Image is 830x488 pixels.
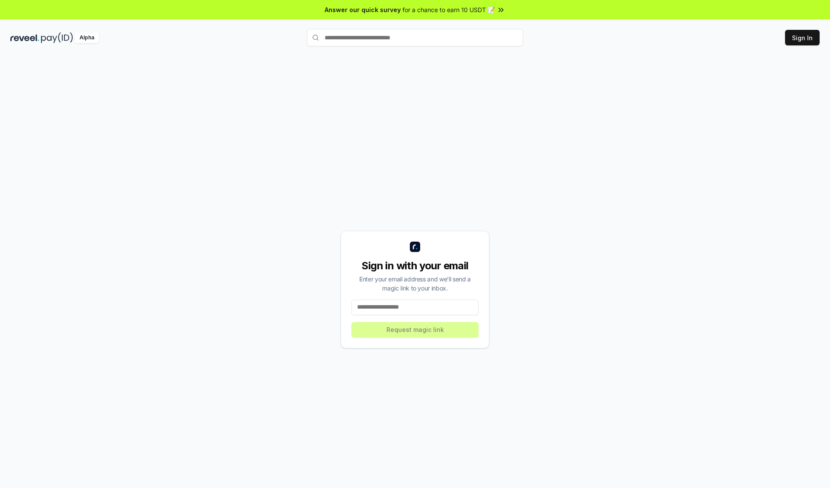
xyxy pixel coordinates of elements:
span: for a chance to earn 10 USDT 📝 [402,5,495,14]
div: Alpha [75,32,99,43]
div: Enter your email address and we’ll send a magic link to your inbox. [351,274,479,293]
img: logo_small [410,242,420,252]
span: Answer our quick survey [325,5,401,14]
button: Sign In [785,30,820,45]
div: Sign in with your email [351,259,479,273]
img: reveel_dark [10,32,39,43]
img: pay_id [41,32,73,43]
